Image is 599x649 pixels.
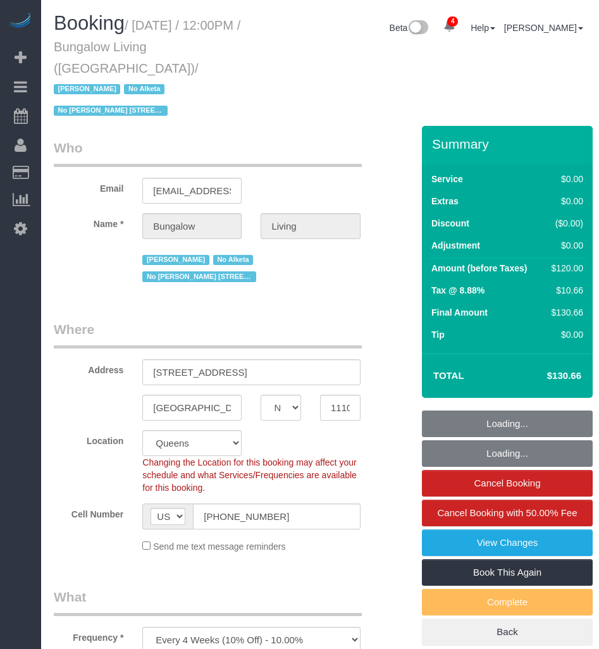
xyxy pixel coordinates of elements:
[438,507,577,518] span: Cancel Booking with 50.00% Fee
[547,328,583,341] div: $0.00
[54,588,362,616] legend: What
[54,18,240,118] small: / [DATE] / 12:00PM / Bungalow Living ([GEOGRAPHIC_DATA])
[431,262,527,275] label: Amount (before Taxes)
[504,23,583,33] a: [PERSON_NAME]
[509,371,581,381] h4: $130.66
[320,395,361,421] input: Zip Code
[431,284,485,297] label: Tax @ 8.88%
[547,306,583,319] div: $130.66
[261,213,360,239] input: Last Name
[422,619,593,645] a: Back
[54,12,125,34] span: Booking
[44,178,133,195] label: Email
[44,504,133,521] label: Cell Number
[422,529,593,556] a: View Changes
[422,500,593,526] a: Cancel Booking with 50.00% Fee
[213,255,254,265] span: No Alketa
[422,559,593,586] a: Book This Again
[547,173,583,185] div: $0.00
[431,306,488,319] label: Final Amount
[142,271,256,281] span: No [PERSON_NAME] [STREET_ADDRESS]
[54,84,120,94] span: [PERSON_NAME]
[54,139,362,167] legend: Who
[142,213,242,239] input: First Name
[547,239,583,252] div: $0.00
[124,84,164,94] span: No Alketa
[431,239,480,252] label: Adjustment
[547,284,583,297] div: $10.66
[142,395,242,421] input: City
[437,13,462,40] a: 4
[44,627,133,644] label: Frequency *
[8,13,33,30] img: Automaid Logo
[447,16,458,27] span: 4
[54,106,168,116] span: No [PERSON_NAME] [STREET_ADDRESS]
[44,213,133,230] label: Name *
[432,137,586,151] h3: Summary
[44,359,133,376] label: Address
[54,320,362,349] legend: Where
[547,195,583,207] div: $0.00
[153,541,285,552] span: Send me text message reminders
[142,178,242,204] input: Email
[431,217,469,230] label: Discount
[54,61,199,118] span: /
[547,217,583,230] div: ($0.00)
[431,328,445,341] label: Tip
[407,20,428,37] img: New interface
[547,262,583,275] div: $120.00
[471,23,495,33] a: Help
[142,457,357,493] span: Changing the Location for this booking may affect your schedule and what Services/Frequencies are...
[44,430,133,447] label: Location
[142,255,209,265] span: [PERSON_NAME]
[390,23,429,33] a: Beta
[431,173,463,185] label: Service
[433,370,464,381] strong: Total
[422,470,593,497] a: Cancel Booking
[193,504,360,529] input: Cell Number
[431,195,459,207] label: Extras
